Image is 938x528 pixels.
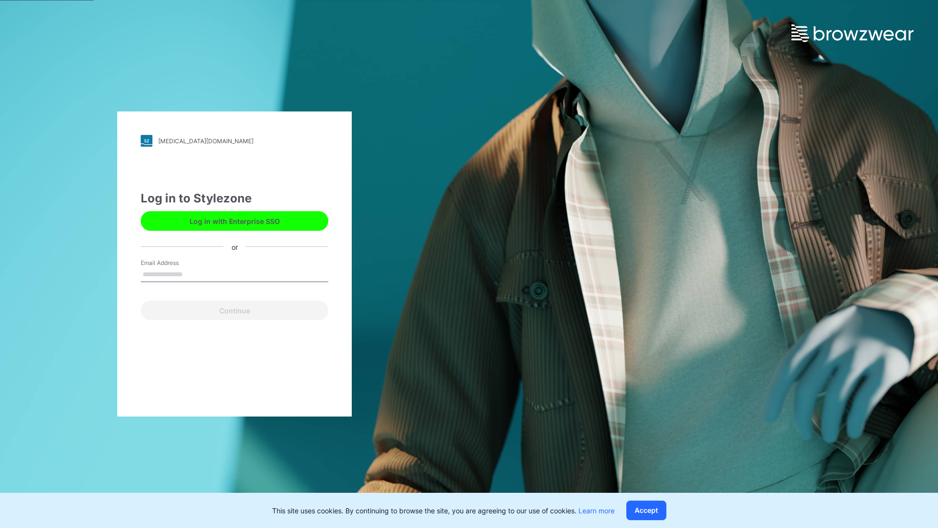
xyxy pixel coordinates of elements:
[141,259,209,267] label: Email Address
[272,506,615,516] p: This site uses cookies. By continuing to browse the site, you are agreeing to our use of cookies.
[626,501,666,520] button: Accept
[141,190,328,207] div: Log in to Stylezone
[791,24,914,42] img: browzwear-logo.e42bd6dac1945053ebaf764b6aa21510.svg
[578,506,615,515] a: Learn more
[158,137,254,145] div: [MEDICAL_DATA][DOMAIN_NAME]
[141,135,152,147] img: stylezone-logo.562084cfcfab977791bfbf7441f1a819.svg
[141,211,328,231] button: Log in with Enterprise SSO
[141,135,328,147] a: [MEDICAL_DATA][DOMAIN_NAME]
[224,242,246,252] div: or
